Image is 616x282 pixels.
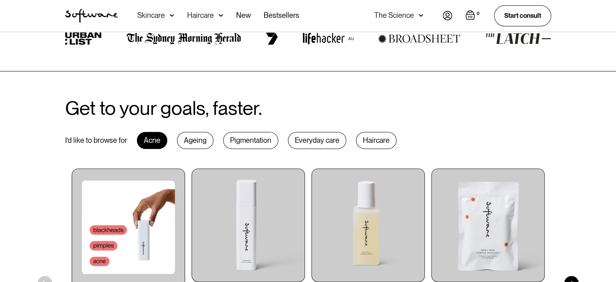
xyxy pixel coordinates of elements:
[356,132,396,149] div: Haircare
[219,11,223,19] img: arrow down
[65,97,262,119] h2: Get to your goals, faster.
[374,11,414,19] div: The Science
[223,132,278,149] div: Pigmentation
[65,9,118,23] a: home
[303,32,354,45] img: lifehacker logo
[378,34,460,43] img: broadsheet logo
[187,11,214,19] div: Haircare
[465,10,481,22] a: Open empty cart
[65,9,118,23] img: Software Logo
[494,5,551,26] a: Start consult
[137,11,165,19] div: Skincare
[288,132,346,149] div: Everyday care
[65,136,127,145] div: I’d like to browse for
[475,10,481,17] div: 0
[177,132,213,149] div: Ageing
[419,11,423,19] img: arrow down
[65,32,102,45] img: urban list logo
[170,11,174,19] img: arrow down
[127,32,241,45] img: the Sydney morning herald logo
[485,33,551,44] img: the latch logo
[137,132,167,149] div: Acne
